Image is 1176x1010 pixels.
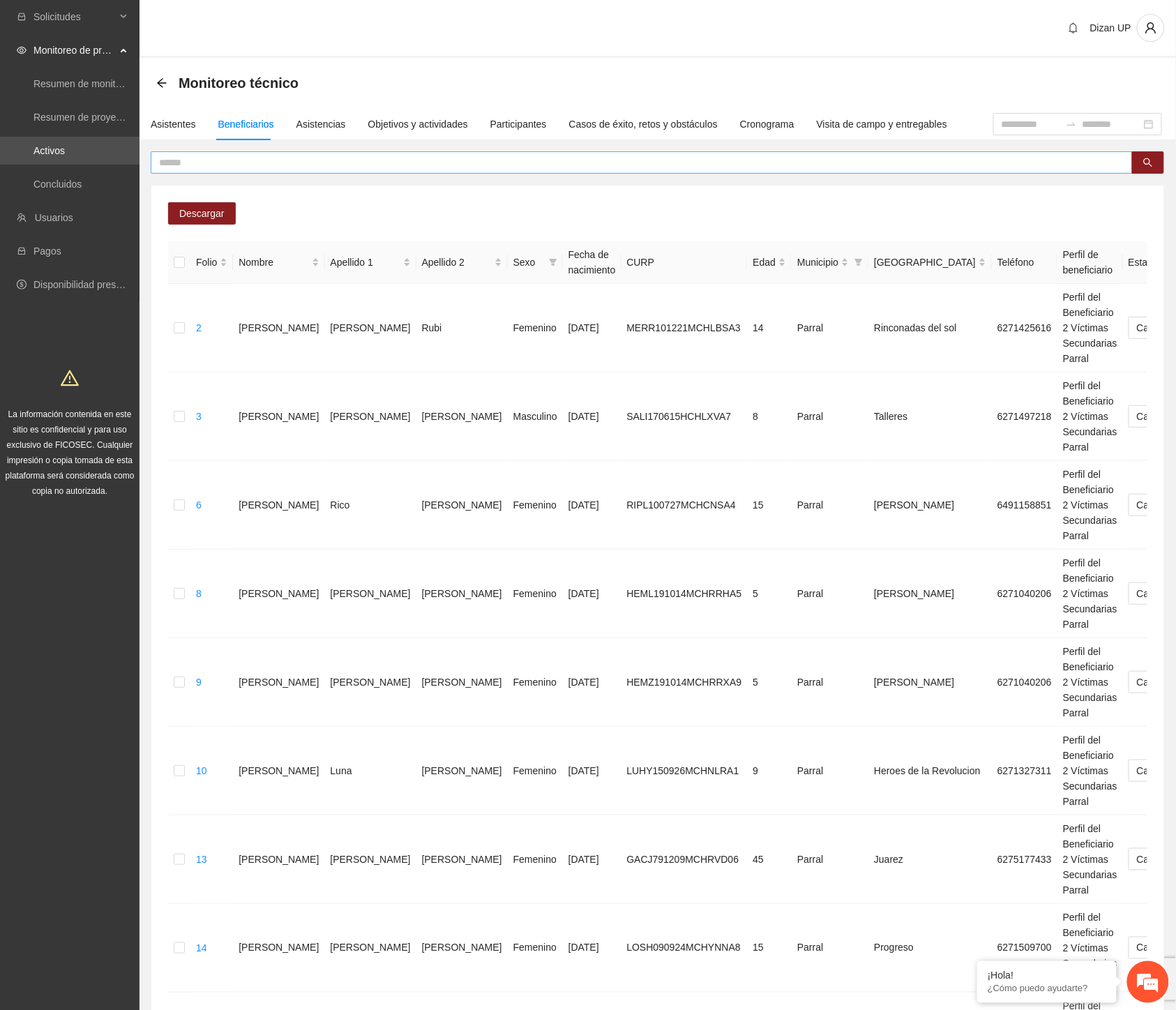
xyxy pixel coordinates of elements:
a: Concluidos [33,179,82,190]
td: Perfil del Beneficiario 2 Víctimas Secundarias Parral [1057,815,1123,904]
td: Progreso [868,904,992,993]
span: filter [549,258,557,266]
td: Masculino [508,372,563,461]
td: [PERSON_NAME] [416,461,508,550]
span: Sexo [513,255,543,270]
div: ¡Hola! [988,970,1106,981]
td: 6271425616 [992,284,1057,372]
td: [PERSON_NAME] [325,815,416,904]
a: Resumen de proyectos aprobados [33,112,183,123]
td: Femenino [508,815,563,904]
span: Estamos en línea. [81,186,193,327]
span: to [1066,119,1077,130]
textarea: Escriba su mensaje y pulse “Intro” [7,381,266,430]
td: [DATE] [563,815,621,904]
span: Monitoreo de proyectos [33,36,116,64]
span: bell [1063,22,1084,33]
a: 3 [196,411,202,422]
th: CURP [621,241,748,284]
span: filter [852,252,866,273]
td: [PERSON_NAME] [416,638,508,727]
td: [DATE] [563,904,621,993]
td: [PERSON_NAME] [416,815,508,904]
td: 5 [747,550,792,638]
td: 6271327311 [992,727,1057,815]
span: Edad [753,255,776,270]
td: [PERSON_NAME] [233,461,324,550]
td: LUHY150926MCHNLRA1 [621,727,748,815]
td: [DATE] [563,638,621,727]
button: user [1137,14,1165,42]
td: Perfil del Beneficiario 2 Víctimas Secundarias Parral [1057,904,1123,993]
td: [PERSON_NAME] [416,904,508,993]
a: 6 [196,499,202,511]
td: [PERSON_NAME] [325,284,416,372]
td: 6491158851 [992,461,1057,550]
td: [DATE] [563,284,621,372]
div: Objetivos y actividades [368,116,468,132]
td: Femenino [508,461,563,550]
a: 13 [196,854,207,865]
td: Parral [792,461,868,550]
td: Perfil del Beneficiario 2 Víctimas Secundarias Parral [1057,727,1123,815]
span: inbox [17,12,27,22]
a: 2 [196,322,202,333]
button: bell [1062,17,1085,39]
a: 9 [196,677,202,688]
a: Usuarios [35,212,73,223]
div: Beneficiarios [218,116,274,132]
div: Chatee con nosotros ahora [73,71,234,89]
td: 6271497218 [992,372,1057,461]
span: Nombre [239,255,308,270]
span: Descargar [179,206,225,221]
td: RIPL100727MCHCNSA4 [621,461,748,550]
span: search [1143,158,1153,169]
td: [PERSON_NAME] [868,461,992,550]
td: MERR101221MCHLBSA3 [621,284,748,372]
td: Rubi [416,284,508,372]
th: Apellido 1 [325,241,416,284]
td: 6275177433 [992,815,1057,904]
button: search [1132,151,1164,174]
span: La información contenida en este sitio es confidencial y para uso exclusivo de FICOSEC. Cualquier... [6,409,135,496]
div: Asistentes [151,116,196,132]
td: [PERSON_NAME] [868,550,992,638]
div: Participantes [490,116,547,132]
td: 15 [747,461,792,550]
td: Perfil del Beneficiario 2 Víctimas Secundarias Parral [1057,372,1123,461]
span: filter [854,258,863,266]
th: Edad [747,241,792,284]
td: Femenino [508,284,563,372]
a: Resumen de monitoreo [33,78,135,89]
span: warning [61,369,79,387]
td: [DATE] [563,550,621,638]
td: HEML191014MCHRRHA5 [621,550,748,638]
span: Folio [196,255,217,270]
td: 6271040206 [992,638,1057,727]
td: Perfil del Beneficiario 2 Víctimas Secundarias Parral [1057,284,1123,372]
div: Minimizar ventana de chat en vivo [229,7,262,40]
a: Activos [33,145,65,156]
a: 14 [196,942,207,954]
td: Parral [792,284,868,372]
td: 45 [747,815,792,904]
span: Dizan UP [1090,22,1131,33]
div: Visita de campo y entregables [817,116,947,132]
td: Parral [792,815,868,904]
td: [PERSON_NAME] [325,372,416,461]
td: Perfil del Beneficiario 2 Víctimas Secundarias Parral [1057,550,1123,638]
td: GACJ791209MCHRVD06 [621,815,748,904]
td: [PERSON_NAME] [325,638,416,727]
td: Talleres [868,372,992,461]
td: Parral [792,638,868,727]
td: [DATE] [563,372,621,461]
td: [PERSON_NAME] [868,638,992,727]
span: Apellido 2 [422,255,492,270]
th: Apellido 2 [416,241,508,284]
td: 14 [747,284,792,372]
td: Parral [792,550,868,638]
div: Asistencias [296,116,346,132]
td: Femenino [508,638,563,727]
span: arrow-left [156,77,167,89]
a: 10 [196,765,207,776]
